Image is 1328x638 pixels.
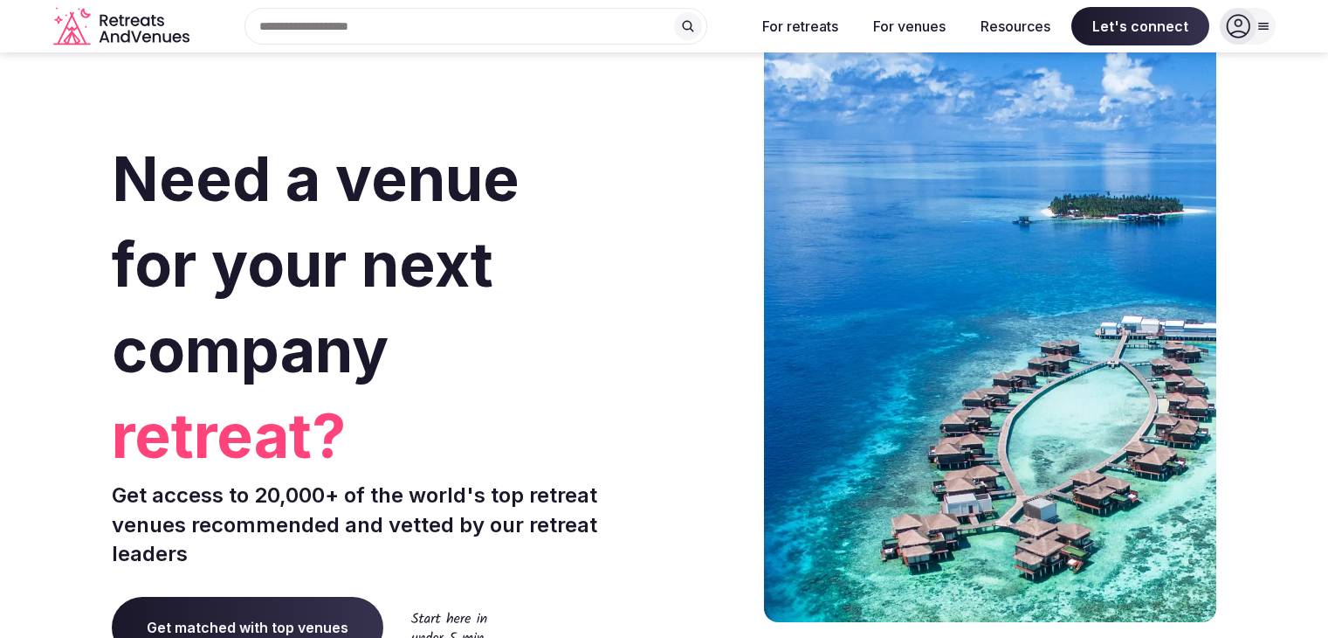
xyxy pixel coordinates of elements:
span: Let's connect [1071,7,1209,45]
span: retreat? [112,393,657,479]
span: Need a venue for your next company [112,142,520,387]
button: For retreats [748,7,852,45]
a: Visit the homepage [53,7,193,46]
button: Resources [967,7,1064,45]
svg: Retreats and Venues company logo [53,7,193,46]
p: Get access to 20,000+ of the world's top retreat venues recommended and vetted by our retreat lea... [112,481,657,569]
button: For venues [859,7,960,45]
